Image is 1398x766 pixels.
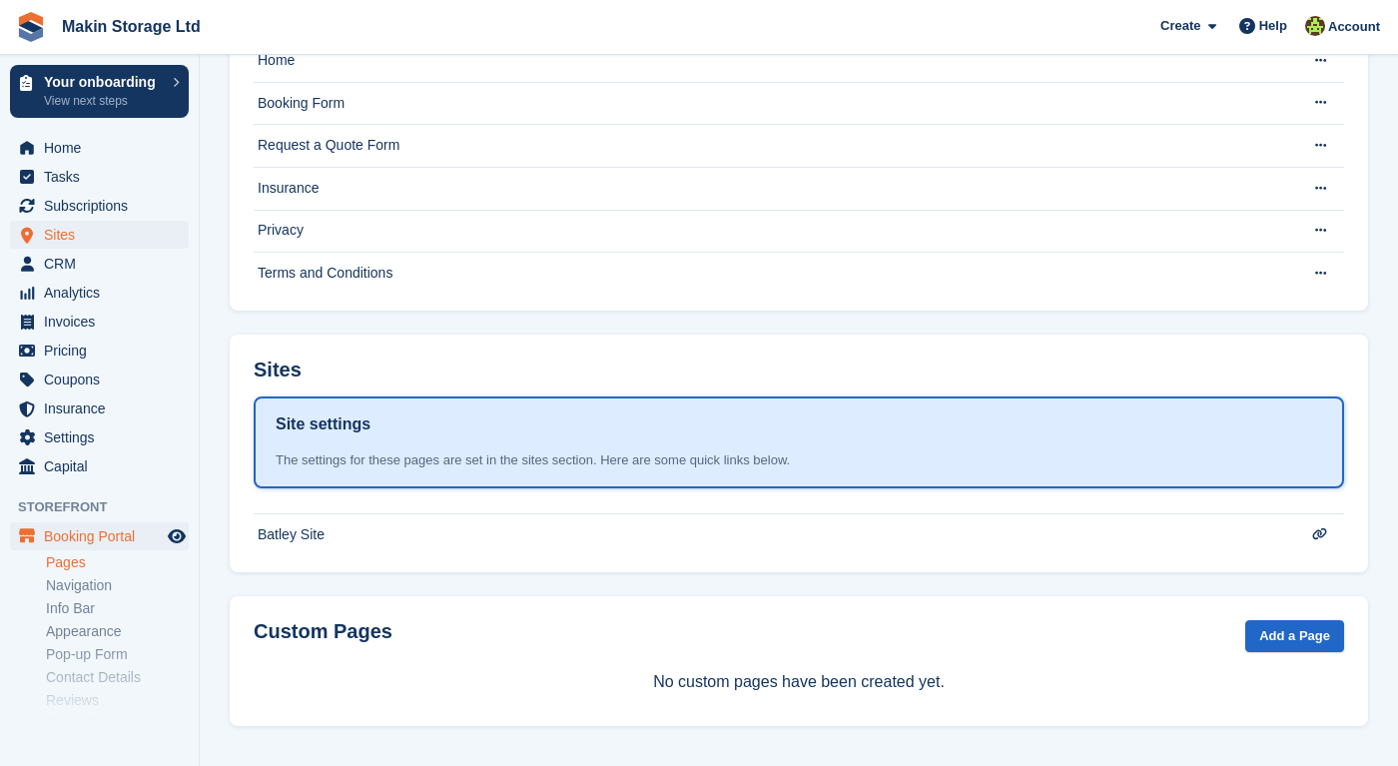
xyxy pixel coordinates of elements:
span: Coupons [44,366,164,393]
a: menu [10,163,189,191]
h2: Custom Pages [254,620,392,643]
a: Pages [46,553,189,572]
a: Footer Banner [46,714,189,733]
a: menu [10,192,189,220]
span: Home [44,134,164,162]
a: menu [10,522,189,550]
a: Contact Details [46,668,189,687]
img: stora-icon-8386f47178a22dfd0bd8f6a31ec36ba5ce8667c1dd55bd0f319d3a0aa187defe.svg [16,12,46,42]
a: menu [10,452,189,480]
span: Pricing [44,337,164,365]
a: Appearance [46,622,189,641]
a: menu [10,250,189,278]
td: Terms and Conditions [254,253,1289,295]
a: Reviews [46,691,189,710]
p: No custom pages have been created yet. [254,670,1344,694]
a: Makin Storage Ltd [54,10,209,43]
a: menu [10,394,189,422]
h1: Site settings [276,412,370,436]
a: Pop-up Form [46,645,189,664]
td: Privacy [254,210,1289,253]
td: Batley Site [254,513,1289,555]
td: Booking Form [254,82,1289,125]
a: menu [10,279,189,307]
span: Account [1328,17,1380,37]
span: Tasks [44,163,164,191]
span: Settings [44,423,164,451]
span: Create [1160,16,1200,36]
span: Insurance [44,394,164,422]
a: menu [10,337,189,365]
td: Insurance [254,167,1289,210]
td: Home [254,40,1289,83]
span: Sites [44,221,164,249]
span: Capital [44,452,164,480]
span: Subscriptions [44,192,164,220]
a: Navigation [46,576,189,595]
a: menu [10,308,189,336]
a: menu [10,366,189,393]
p: View next steps [44,92,163,110]
span: Analytics [44,279,164,307]
a: menu [10,423,189,451]
a: menu [10,221,189,249]
a: Info Bar [46,599,189,618]
span: Invoices [44,308,164,336]
span: CRM [44,250,164,278]
a: Preview store [165,524,189,548]
td: Request a Quote Form [254,125,1289,168]
a: Add a Page [1245,620,1344,653]
p: Your onboarding [44,75,163,89]
h2: Sites [254,359,302,382]
a: menu [10,134,189,162]
div: The settings for these pages are set in the sites section. Here are some quick links below. [276,450,1322,470]
span: Help [1259,16,1287,36]
a: Your onboarding View next steps [10,65,189,118]
img: Makin Storage Team [1305,16,1325,36]
span: Booking Portal [44,522,164,550]
span: Storefront [18,497,199,517]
